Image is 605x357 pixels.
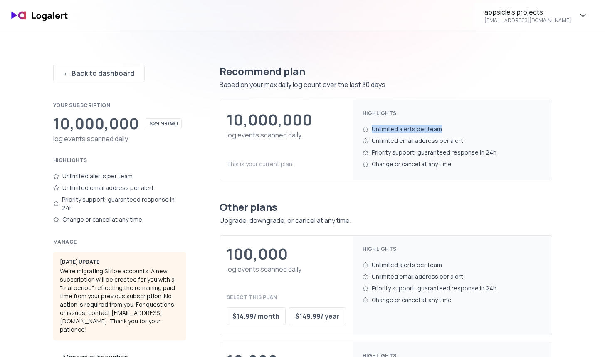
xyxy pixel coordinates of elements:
div: Other plans [220,200,552,214]
button: $14.99/ month [227,307,286,325]
div: Based on your max daily log count over the last 30 days [220,80,552,90]
div: $ 14.99 / month [232,311,279,321]
button: appsicle's projects[EMAIL_ADDRESS][DOMAIN_NAME] [474,3,598,27]
div: Change or cancel at any time [363,158,542,170]
div: appsicle's projects [484,7,543,17]
div: 10,000,000 [53,115,139,132]
div: log events scanned daily [227,130,346,140]
div: Your subscription [53,102,186,109]
div: Priority support: guaranteed response in 24h [53,194,186,214]
div: Priority support: guaranteed response in 24h [363,147,542,158]
div: log events scanned daily [53,134,186,144]
div: Unlimited alerts per team [363,259,542,271]
div: Change or cancel at any time [53,214,186,225]
button: ← Back to dashboard [53,65,145,82]
div: $ 149.99 / year [295,311,340,321]
div: Upgrade, downgrade, or cancel at any time. [220,215,552,225]
div: We're migrating Stripe accounts. A new subscription will be created for you with a "trial period"... [53,252,186,340]
button: $149.99/ year [289,307,346,325]
div: Highlights [363,246,542,252]
div: Highlights [363,110,542,117]
div: Unlimited email address per alert [53,182,186,194]
div: log events scanned daily [227,264,346,274]
div: [DATE] update [60,259,180,265]
div: Priority support: guaranteed response in 24h [363,282,542,294]
div: 10,000,000 [227,112,312,128]
div: [EMAIL_ADDRESS][DOMAIN_NAME] [484,17,571,24]
div: This is your current plan. [227,160,346,168]
div: Manage [53,239,186,245]
div: Unlimited alerts per team [53,170,186,182]
div: Unlimited email address per alert [363,271,542,282]
div: ← Back to dashboard [64,68,134,78]
div: Unlimited email address per alert [363,135,542,147]
div: Highlights [53,157,186,164]
div: Select this plan [227,294,346,301]
div: 100,000 [227,246,288,262]
div: Change or cancel at any time [363,294,542,306]
div: Unlimited alerts per team [363,123,542,135]
img: logo [7,6,73,25]
div: $29.99/mo [146,118,182,129]
div: Recommend plan [220,65,552,78]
